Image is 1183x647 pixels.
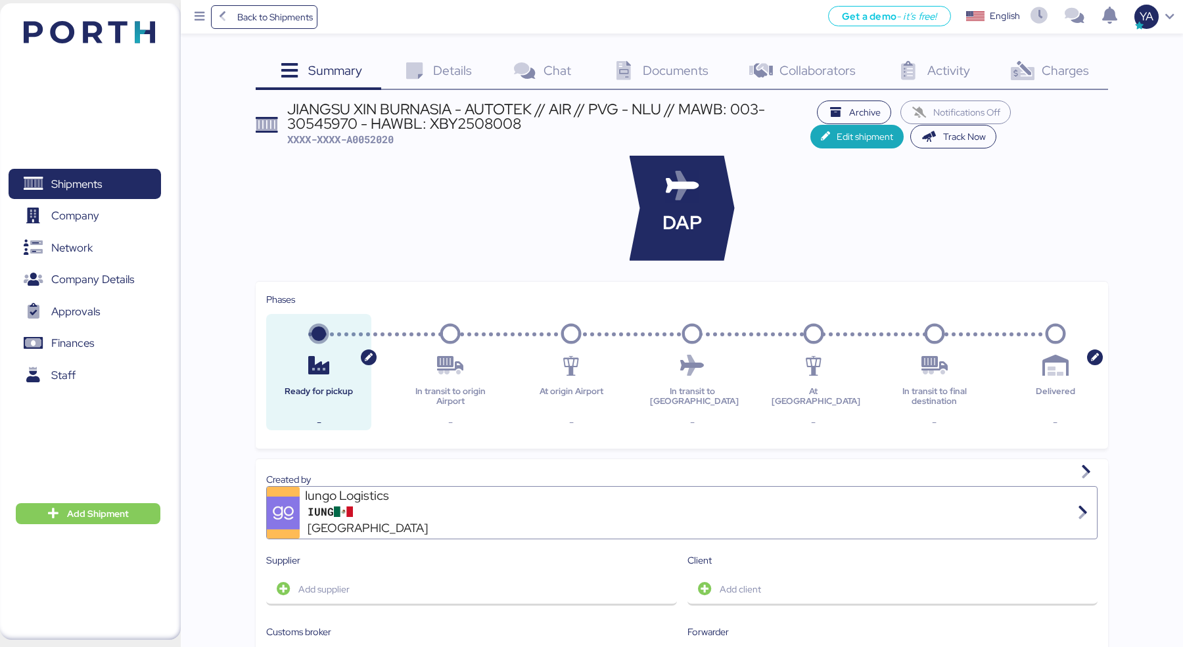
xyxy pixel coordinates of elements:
[849,104,881,120] span: Archive
[529,414,613,430] div: -
[650,387,734,406] div: In transit to [GEOGRAPHIC_DATA]
[772,387,856,406] div: At [GEOGRAPHIC_DATA]
[810,125,904,148] button: Edit shipment
[9,201,161,231] a: Company
[1042,62,1089,79] span: Charges
[16,503,160,524] button: Add Shipment
[67,506,129,522] span: Add Shipment
[308,62,362,79] span: Summary
[266,472,1097,487] div: Created by
[1013,387,1098,406] div: Delivered
[779,62,856,79] span: Collaborators
[51,334,94,353] span: Finances
[910,125,996,148] button: Track Now
[943,129,986,145] span: Track Now
[305,487,463,504] div: Iungo Logistics
[9,328,161,359] a: Finances
[211,5,318,29] a: Back to Shipments
[408,387,492,406] div: In transit to origin Airport
[9,233,161,263] a: Network
[277,414,361,430] div: -
[408,414,492,430] div: -
[1140,8,1153,25] span: YA
[662,209,702,237] span: DAP
[51,206,99,225] span: Company
[308,519,428,537] span: [GEOGRAPHIC_DATA]
[237,9,313,25] span: Back to Shipments
[51,366,76,385] span: Staff
[51,270,134,289] span: Company Details
[1013,414,1098,430] div: -
[893,387,977,406] div: In transit to final destination
[287,102,810,131] div: JIANGSU XIN BURNASIA - AUTOTEK // AIR // PVG - NLU // MAWB: 003-30545970 - HAWBL: XBY2508008
[266,292,1097,307] div: Phases
[287,133,394,146] span: XXXX-XXXX-A0052020
[772,414,856,430] div: -
[837,129,893,145] span: Edit shipment
[51,302,100,321] span: Approvals
[687,573,1098,606] button: Add client
[720,581,761,597] span: Add client
[9,360,161,390] a: Staff
[643,62,708,79] span: Documents
[933,104,1000,120] span: Notifications Off
[9,169,161,199] a: Shipments
[277,387,361,406] div: Ready for pickup
[298,581,350,597] span: Add supplier
[544,62,571,79] span: Chat
[817,100,892,124] button: Archive
[529,387,613,406] div: At origin Airport
[650,414,734,430] div: -
[927,62,970,79] span: Activity
[9,296,161,326] a: Approvals
[189,6,211,28] button: Menu
[900,100,1011,124] button: Notifications Off
[266,573,676,606] button: Add supplier
[51,175,102,194] span: Shipments
[51,238,93,257] span: Network
[893,414,977,430] div: -
[990,9,1020,23] div: English
[9,265,161,295] a: Company Details
[433,62,472,79] span: Details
